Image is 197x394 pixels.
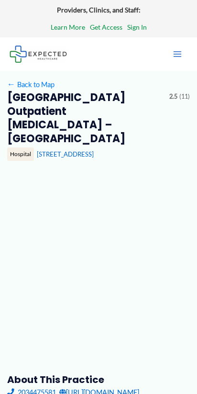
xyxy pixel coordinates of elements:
h3: About this practice [7,373,190,386]
a: Sign In [127,21,147,34]
h2: [GEOGRAPHIC_DATA] Outpatient [MEDICAL_DATA] – [GEOGRAPHIC_DATA] [7,91,163,146]
button: Main menu toggle [167,44,187,64]
a: ←Back to Map [7,78,55,91]
img: Expected Healthcare Logo - side, dark font, small [10,45,67,62]
a: [STREET_ADDRESS] [37,150,94,158]
div: Hospital [7,147,34,161]
span: (11) [179,91,190,102]
span: ← [7,80,16,89]
strong: Providers, Clinics, and Staff: [57,6,141,14]
a: Learn More [51,21,85,34]
a: Get Access [90,21,122,34]
span: 2.5 [169,91,177,102]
